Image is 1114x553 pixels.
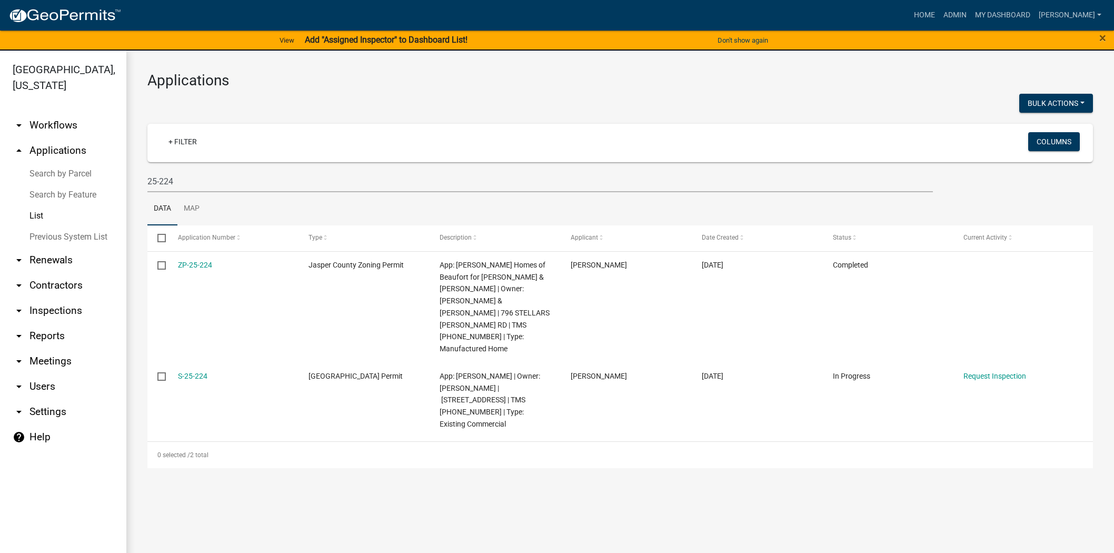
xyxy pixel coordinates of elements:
div: 2 total [147,442,1093,468]
a: Map [177,192,206,226]
input: Search for applications [147,171,933,192]
a: View [275,32,299,49]
a: My Dashboard [971,5,1035,25]
a: Home [910,5,939,25]
span: In Progress [833,372,870,380]
span: Chelsea Aschbrenner [571,261,627,269]
span: App: Amanda Novas | Owner: ETHERIDGE WESLEY G JR | 10687 GRAYS HWY | TMS 059-00-01-064 | Type: Ex... [440,372,540,428]
span: Date Created [702,234,739,241]
a: ZP-25-224 [178,261,212,269]
i: help [13,431,25,443]
datatable-header-cell: Current Activity [953,225,1085,251]
datatable-header-cell: Applicant [561,225,692,251]
span: 0 selected / [157,451,190,459]
button: Close [1099,32,1106,44]
i: arrow_drop_down [13,355,25,368]
a: Admin [939,5,971,25]
span: × [1099,31,1106,45]
i: arrow_drop_down [13,254,25,266]
datatable-header-cell: Description [430,225,561,251]
h3: Applications [147,72,1093,90]
button: Bulk Actions [1019,94,1093,113]
span: Current Activity [963,234,1007,241]
span: Applicant [571,234,598,241]
strong: Add "Assigned Inspector" to Dashboard List! [305,35,468,45]
span: Amanda Novas [571,372,627,380]
span: Jasper County Zoning Permit [309,261,404,269]
i: arrow_drop_down [13,279,25,292]
i: arrow_drop_down [13,330,25,342]
span: 06/27/2025 [702,261,723,269]
datatable-header-cell: Status [822,225,953,251]
span: Type [309,234,322,241]
span: App: Clayton Homes of Beaufort for Afrika Abrams & Shanieya Wright | Owner: WRIGHT TONY & AFRIKA ... [440,261,550,353]
button: Columns [1028,132,1080,151]
button: Don't show again [713,32,772,49]
span: Completed [833,261,868,269]
i: arrow_drop_down [13,406,25,418]
datatable-header-cell: Date Created [692,225,823,251]
i: arrow_drop_down [13,304,25,317]
span: 05/09/2025 [702,372,723,380]
span: Jasper County Building Permit [309,372,403,380]
span: Description [440,234,472,241]
span: Status [833,234,851,241]
a: Data [147,192,177,226]
a: Request Inspection [963,372,1026,380]
a: + Filter [160,132,205,151]
datatable-header-cell: Select [147,225,167,251]
i: arrow_drop_up [13,144,25,157]
a: S-25-224 [178,372,207,380]
datatable-header-cell: Application Number [167,225,299,251]
i: arrow_drop_down [13,119,25,132]
datatable-header-cell: Type [299,225,430,251]
i: arrow_drop_down [13,380,25,393]
span: Application Number [178,234,235,241]
a: [PERSON_NAME] [1035,5,1106,25]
